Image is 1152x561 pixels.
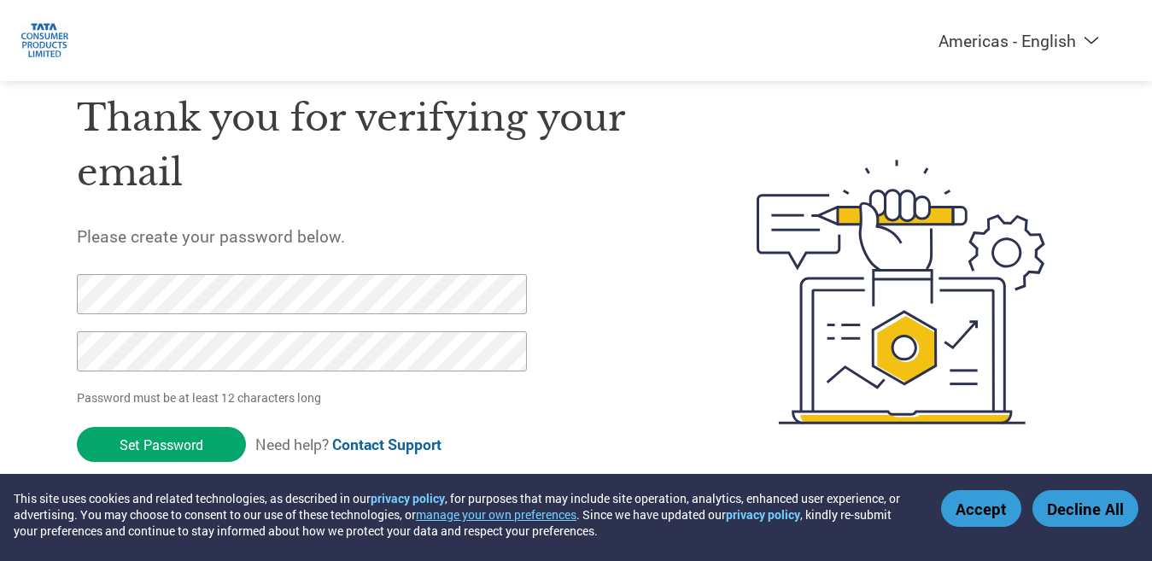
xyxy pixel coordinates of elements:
[77,427,246,462] input: Set Password
[726,506,800,523] a: privacy policy
[77,225,676,247] h5: Please create your password below.
[255,435,442,454] span: Need help?
[14,490,916,539] div: This site uses cookies and related technologies, as described in our , for purposes that may incl...
[21,17,68,64] img: Tata Consumer Products Ltd.
[416,506,576,523] button: manage your own preferences
[77,389,533,406] p: Password must be at least 12 characters long
[332,435,442,454] a: Contact Support
[77,91,676,201] h1: Thank you for verifying your email
[941,490,1021,527] button: Accept
[371,490,445,506] a: privacy policy
[726,66,1076,518] img: create-password
[1032,490,1138,527] button: Decline All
